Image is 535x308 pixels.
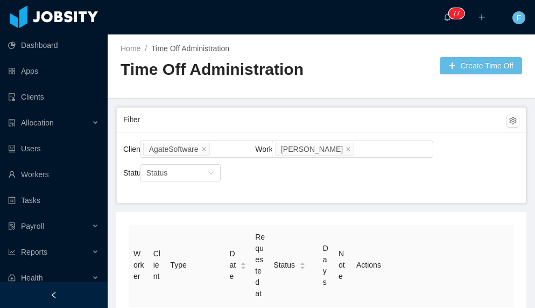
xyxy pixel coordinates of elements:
[346,146,351,152] i: icon: close
[229,248,236,282] span: Date
[21,248,47,256] span: Reports
[133,249,144,281] span: Worker
[143,143,210,156] li: AgateSoftware
[153,249,160,281] span: Client
[149,143,199,155] div: AgateSoftware
[275,143,354,156] li: Joel Galdamez
[356,143,362,156] input: Worker
[8,60,99,82] a: icon: appstoreApps
[323,244,328,286] span: Days
[444,13,451,21] i: icon: bell
[478,13,485,21] i: icon: plus
[121,44,140,53] a: Home
[300,265,306,268] i: icon: caret-down
[201,146,207,152] i: icon: close
[356,261,381,269] span: Actions
[299,261,306,268] div: Sort
[8,86,99,108] a: icon: auditClients
[8,222,16,230] i: icon: file-protect
[8,119,16,127] i: icon: solution
[440,57,522,74] button: icon: plusCreate Time Off
[8,248,16,256] i: icon: line-chart
[8,274,16,282] i: icon: medicine-box
[517,11,522,24] span: F
[8,164,99,185] a: icon: userWorkers
[448,8,464,19] sup: 77
[339,249,345,281] span: Note
[255,145,287,153] label: Worker
[145,44,147,53] span: /
[21,274,43,282] span: Health
[123,169,152,177] label: Status
[241,261,247,264] i: icon: caret-up
[121,59,321,81] h2: Time Off Administration
[151,44,229,53] a: Time Off Administration
[255,233,265,298] span: Requested at
[8,34,99,56] a: icon: pie-chartDashboard
[273,260,295,271] span: Status
[123,110,506,130] div: Filter
[506,115,519,128] button: icon: setting
[208,170,214,177] i: icon: down
[21,118,54,127] span: Allocation
[21,222,44,230] span: Payroll
[240,261,247,268] div: Sort
[8,190,99,211] a: icon: profileTasks
[212,143,218,156] input: Client
[170,261,186,269] span: Type
[281,143,343,155] div: [PERSON_NAME]
[453,8,456,19] p: 7
[456,8,460,19] p: 7
[146,169,168,177] span: Status
[123,145,150,153] label: Client
[300,261,306,264] i: icon: caret-up
[8,138,99,159] a: icon: robotUsers
[241,265,247,268] i: icon: caret-down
